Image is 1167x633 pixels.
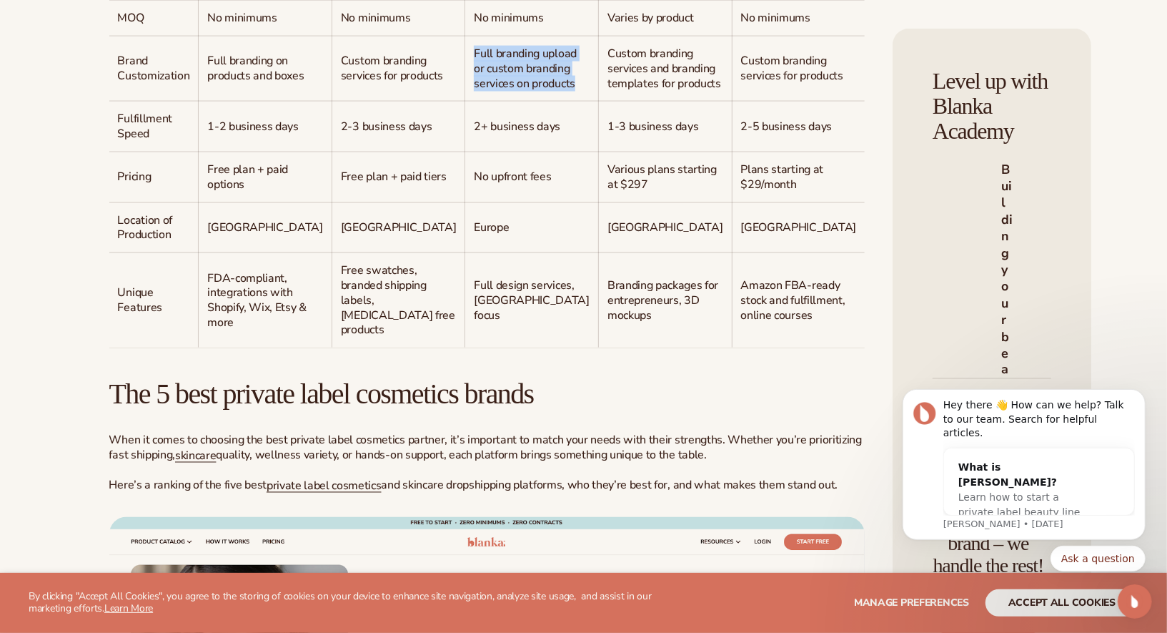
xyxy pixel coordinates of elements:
[267,479,382,494] a: private label cosmetics
[933,69,1051,144] h4: Level up with Blanka Academy
[474,119,560,134] span: 2+ business days
[741,220,857,235] span: [GEOGRAPHIC_DATA]
[29,591,668,615] p: By clicking "Accept All Cookies", you agree to the storing of cookies on your device to enhance s...
[474,278,590,323] span: Full design services, [GEOGRAPHIC_DATA] focus
[1118,584,1152,619] iframe: Intercom live chat
[607,220,723,235] span: [GEOGRAPHIC_DATA]
[109,378,534,411] span: The 5 best private label cosmetics brands
[341,169,447,185] span: Free plan + paid tiers
[341,262,455,338] span: Free swatches, branded shipping labels, [MEDICAL_DATA] free products
[741,53,843,84] span: Custom branding services for products
[207,162,288,192] span: Free plan + paid options
[607,10,694,26] span: Varies by product
[207,220,323,235] span: [GEOGRAPHIC_DATA]
[474,220,509,235] span: Europe
[474,46,577,92] span: Full branding upload or custom branding services on products
[474,10,543,26] span: No minimums
[741,119,833,134] span: 2-5 business days
[207,53,304,84] span: Full branding on products and boxes
[881,358,1167,594] iframe: Intercom notifications message
[854,596,969,609] span: Manage preferences
[118,285,162,315] span: Unique Features
[104,602,153,615] a: Learn More
[118,212,172,243] span: Location of Production
[607,162,717,192] span: Various plans starting at $297
[118,53,190,84] span: Brand Customization
[341,53,443,84] span: Custom branding services for products
[207,119,299,134] span: 1-2 business days
[341,10,410,26] span: No minimums
[607,46,721,92] span: Custom branding services and branding templates for products
[985,589,1138,617] button: accept all cookies
[109,433,865,494] p: When it comes to choosing the best private label cosmetics partner, it’s important to match your ...
[118,111,172,142] span: Fulfillment Speed
[741,162,824,192] span: Plans starting at $29/month
[175,448,216,464] a: skincare
[207,10,277,26] span: No minimums
[854,589,969,617] button: Manage preferences
[607,278,718,323] span: Branding packages for entrepreneurs, 3D mockups
[118,10,144,26] span: MOQ
[474,169,551,185] span: No upfront fees
[741,10,810,26] span: No minimums
[118,169,152,185] span: Pricing
[207,270,307,330] span: FDA-compliant, integrations with Shopify, Wix, Etsy & more
[341,119,432,134] span: 2-3 business days
[741,278,845,323] span: Amazon FBA-ready stock and fulfillment, online courses
[607,119,699,134] span: 1-3 business days
[341,220,457,235] span: [GEOGRAPHIC_DATA]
